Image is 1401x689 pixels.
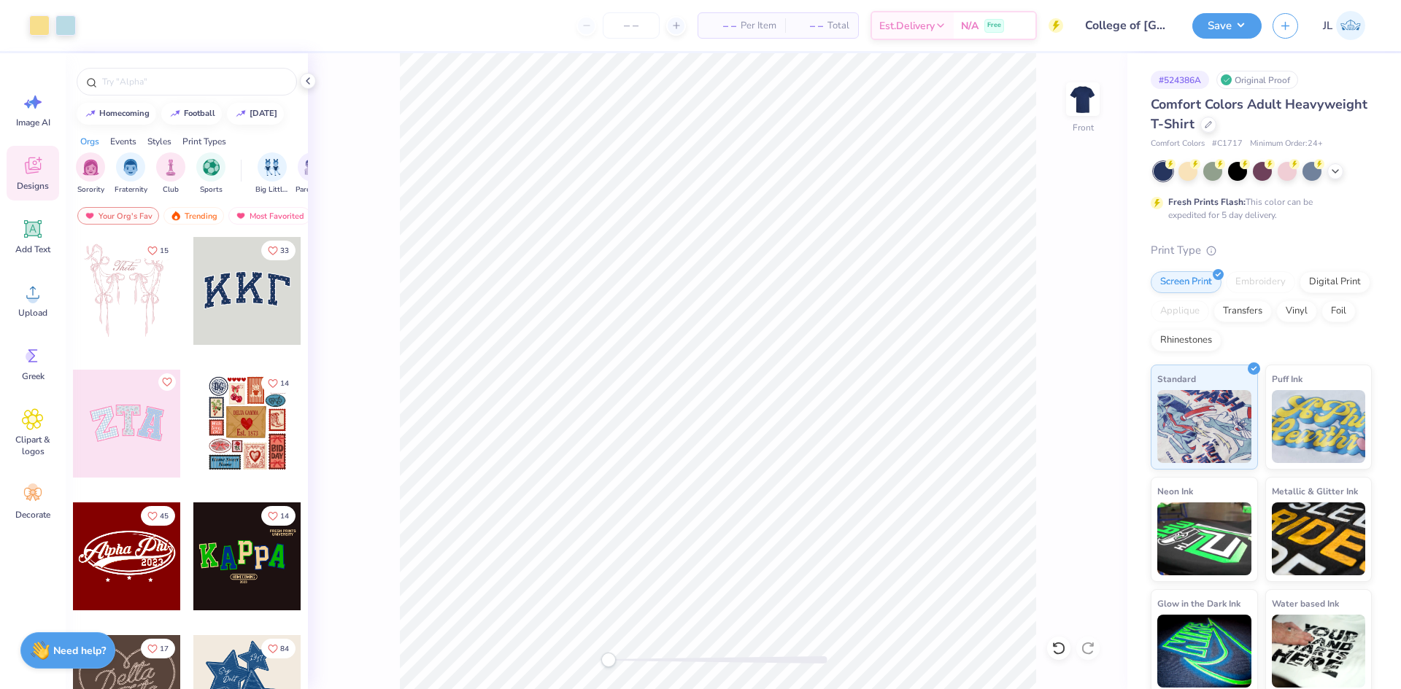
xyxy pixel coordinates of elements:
[261,506,296,526] button: Like
[1168,196,1246,208] strong: Fresh Prints Flash:
[235,211,247,221] img: most_fav.gif
[1074,11,1181,40] input: Untitled Design
[170,211,182,221] img: trending.gif
[76,152,105,195] div: filter for Sorority
[1323,17,1332,34] span: JL
[280,513,289,520] span: 14
[296,184,329,195] span: Parent's Weekend
[1216,71,1298,89] div: Original Proof
[22,370,45,382] span: Greek
[77,207,159,225] div: Your Org's Fav
[1336,11,1365,40] img: Jairo Laqui
[1300,271,1370,293] div: Digital Print
[82,159,99,176] img: Sorority Image
[827,18,849,34] span: Total
[196,152,225,195] div: filter for Sports
[161,103,222,125] button: football
[77,103,156,125] button: homecoming
[158,373,176,391] button: Like
[228,207,311,225] div: Most Favorited
[115,184,147,195] span: Fraternity
[123,159,139,176] img: Fraternity Image
[1272,371,1302,386] span: Puff Ink
[280,645,289,653] span: 84
[1272,596,1339,611] span: Water based Ink
[261,241,296,260] button: Like
[196,152,225,195] button: filter button
[99,109,150,117] div: homecoming
[156,152,185,195] button: filter button
[115,152,147,195] div: filter for Fraternity
[1226,271,1295,293] div: Embroidery
[184,109,215,117] div: football
[53,644,106,658] strong: Need help?
[280,247,289,254] span: 33
[1272,502,1366,575] img: Metallic & Glitter Ink
[1157,483,1193,499] span: Neon Ink
[84,211,96,221] img: most_fav.gif
[1272,483,1358,499] span: Metallic & Glitter Ink
[1151,242,1372,259] div: Print Type
[203,159,220,176] img: Sports Image
[163,184,179,195] span: Club
[1192,13,1262,39] button: Save
[1168,195,1348,222] div: This color can be expedited for 5 day delivery.
[141,241,175,260] button: Like
[255,152,289,195] div: filter for Big Little Reveal
[227,103,284,125] button: [DATE]
[15,509,50,521] span: Decorate
[255,152,289,195] button: filter button
[9,434,57,457] span: Clipart & logos
[1151,300,1209,322] div: Applique
[264,159,280,176] img: Big Little Reveal Image
[794,18,823,34] span: – –
[15,244,50,255] span: Add Text
[1151,271,1221,293] div: Screen Print
[1157,390,1251,463] img: Standard
[235,109,247,118] img: trend_line.gif
[76,152,105,195] button: filter button
[707,18,736,34] span: – –
[1073,121,1094,134] div: Front
[200,184,223,195] span: Sports
[296,152,329,195] button: filter button
[1272,390,1366,463] img: Puff Ink
[141,506,175,526] button: Like
[280,380,289,387] span: 14
[961,18,979,34] span: N/A
[1316,11,1372,40] a: JL
[1321,300,1356,322] div: Foil
[16,117,50,128] span: Image AI
[741,18,776,34] span: Per Item
[1276,300,1317,322] div: Vinyl
[80,135,99,148] div: Orgs
[987,20,1001,31] span: Free
[1151,96,1367,133] span: Comfort Colors Adult Heavyweight T-Shirt
[1157,615,1251,688] img: Glow in the Dark Ink
[304,159,321,176] img: Parent's Weekend Image
[1212,138,1243,150] span: # C1717
[1151,330,1221,351] div: Rhinestones
[160,513,169,520] span: 45
[18,307,47,319] span: Upload
[169,109,181,118] img: trend_line.gif
[17,180,49,192] span: Designs
[1157,371,1196,386] span: Standard
[1068,85,1097,114] img: Front
[77,184,104,195] span: Sorority
[1213,300,1272,322] div: Transfers
[85,109,96,118] img: trend_line.gif
[1272,615,1366,688] img: Water based Ink
[115,152,147,195] button: filter button
[141,639,175,658] button: Like
[296,152,329,195] div: filter for Parent's Weekend
[160,247,169,254] span: 15
[250,109,277,117] div: halloween
[160,645,169,653] span: 17
[261,373,296,393] button: Like
[261,639,296,658] button: Like
[110,135,136,148] div: Events
[156,152,185,195] div: filter for Club
[1157,596,1240,611] span: Glow in the Dark Ink
[1151,138,1205,150] span: Comfort Colors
